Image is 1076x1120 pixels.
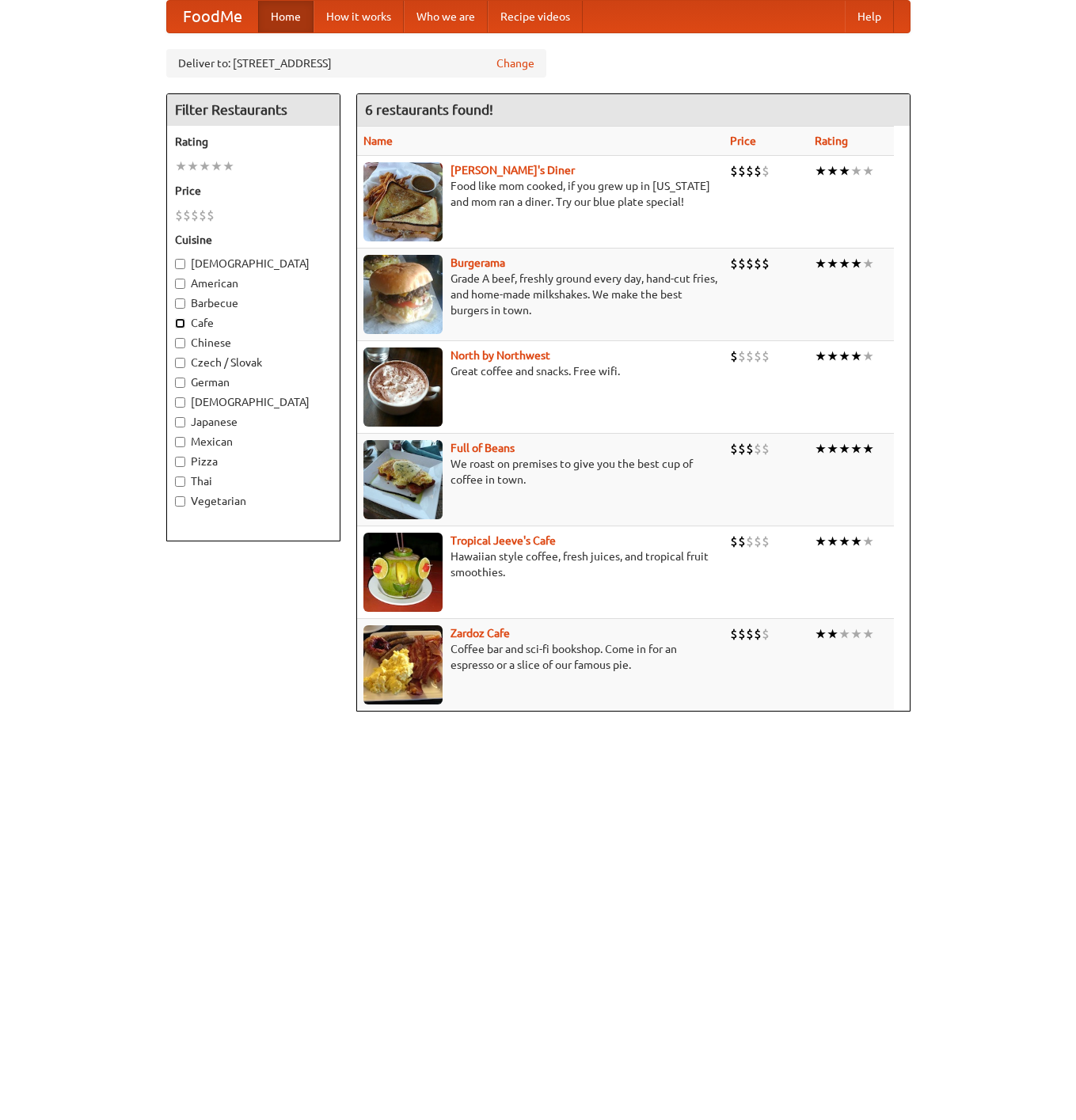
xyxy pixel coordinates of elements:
[175,496,185,507] input: Vegetarian
[175,414,332,430] label: Japanese
[314,1,404,32] a: How it works
[363,456,717,488] p: We roast on premises to give you the best cup of coffee in town.
[451,534,556,547] b: Tropical Jeeve's Cafe
[451,627,510,640] b: Zardoz Cafe
[175,434,332,450] label: Mexican
[738,162,746,180] li: $
[175,183,332,199] h5: Price
[746,440,754,457] li: $
[730,135,756,147] a: Price
[730,625,738,643] li: $
[730,162,738,180] li: $
[862,255,874,272] li: ★
[183,207,191,224] li: $
[815,625,827,643] li: ★
[451,442,515,454] a: Full of Beans
[211,158,222,175] li: ★
[746,533,754,550] li: $
[175,295,332,311] label: Barbecue
[845,1,894,32] a: Help
[850,625,862,643] li: ★
[850,440,862,457] li: ★
[850,255,862,272] li: ★
[175,374,332,390] label: German
[815,440,827,457] li: ★
[175,417,185,427] input: Japanese
[754,255,762,272] li: $
[175,437,185,447] input: Mexican
[827,625,838,643] li: ★
[175,476,185,487] input: Thai
[738,533,746,550] li: $
[838,625,850,643] li: ★
[762,625,770,643] li: $
[762,162,770,180] li: $
[815,162,827,180] li: ★
[199,207,207,224] li: $
[175,275,332,291] label: American
[827,347,838,365] li: ★
[862,625,874,643] li: ★
[838,440,850,457] li: ★
[850,162,862,180] li: ★
[175,259,185,269] input: [DEMOGRAPHIC_DATA]
[827,162,838,180] li: ★
[762,440,770,457] li: $
[365,102,493,117] ng-pluralize: 6 restaurants found!
[838,533,850,550] li: ★
[175,378,185,388] input: German
[175,338,185,348] input: Chinese
[815,135,848,147] a: Rating
[496,55,534,71] a: Change
[754,625,762,643] li: $
[827,440,838,457] li: ★
[363,135,393,147] a: Name
[827,255,838,272] li: ★
[838,255,850,272] li: ★
[199,158,211,175] li: ★
[363,255,443,334] img: burgerama.jpg
[730,347,738,365] li: $
[166,49,546,78] div: Deliver to: [STREET_ADDRESS]
[175,158,187,175] li: ★
[258,1,314,32] a: Home
[175,279,185,289] input: American
[451,349,550,362] a: North by Northwest
[862,533,874,550] li: ★
[363,271,717,318] p: Grade A beef, freshly ground every day, hand-cut fries, and home-made milkshakes. We make the bes...
[175,473,332,489] label: Thai
[451,256,505,269] a: Burgerama
[730,440,738,457] li: $
[754,347,762,365] li: $
[363,347,443,427] img: north.jpg
[746,625,754,643] li: $
[363,162,443,241] img: sallys.jpg
[175,457,185,467] input: Pizza
[175,397,185,408] input: [DEMOGRAPHIC_DATA]
[850,347,862,365] li: ★
[746,347,754,365] li: $
[838,347,850,365] li: ★
[730,255,738,272] li: $
[838,162,850,180] li: ★
[762,347,770,365] li: $
[363,641,717,673] p: Coffee bar and sci-fi bookshop. Come in for an espresso or a slice of our famous pie.
[175,207,183,224] li: $
[862,440,874,457] li: ★
[862,162,874,180] li: ★
[754,440,762,457] li: $
[175,232,332,248] h5: Cuisine
[175,318,185,328] input: Cafe
[738,625,746,643] li: $
[363,625,443,704] img: zardoz.jpg
[363,533,443,612] img: jeeves.jpg
[451,164,575,177] a: [PERSON_NAME]'s Diner
[738,440,746,457] li: $
[175,134,332,150] h5: Rating
[175,256,332,271] label: [DEMOGRAPHIC_DATA]
[175,454,332,469] label: Pizza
